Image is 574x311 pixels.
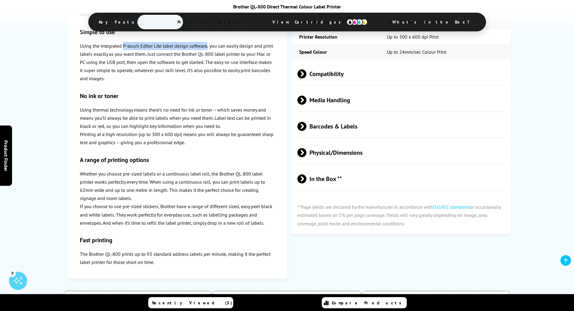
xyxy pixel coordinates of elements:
[297,89,505,111] span: Media Handling
[168,15,257,29] span: Product Details
[297,62,505,85] span: Compatibility
[347,19,368,25] img: cmyk-icon.svg
[76,4,498,10] div: Brother QL-800 Direct Thermal Colour Label Printer
[80,236,275,244] h3: Fast printing
[292,29,379,44] td: Printer Resolution
[80,156,275,164] h3: A range of printing options
[292,44,379,59] td: Speed Colour
[90,15,162,29] span: Key Features
[80,130,275,147] p: Printing at a high resolution (up to 300 x 600 dpi) means you will always be guaranteed sharp tex...
[80,92,275,100] h3: No ink or toner
[80,170,275,203] p: Whether you choose pre-sized labels or a continuous label roll, the Brother QL-800 label printer ...
[297,141,505,164] span: Physical/Dimensions
[80,202,275,227] p: If you choose to use pre-sized stickers, Brother have a range of different sized, easy peel black...
[80,250,275,266] p: The Brother QL-800 prints up to 93 standard address labels per minute, making it the perfect labe...
[148,297,233,308] a: Recently Viewed (5)
[297,167,505,190] span: In the Box **
[3,140,9,171] span: Product Finder
[332,300,405,306] span: Compare Products
[152,300,232,306] span: Recently Viewed (5)
[322,297,407,308] a: Compare Products
[291,197,511,234] p: **Page yields are declared by the manufacturer in accordance with or occasionally estimated based...
[379,44,511,59] td: Up to 24mm/sec Colour Print
[433,204,470,210] a: ISO/IEC standards
[263,14,377,30] span: View Cartridges
[80,106,275,131] p: Using thermal technology means there’s no need for ink or toner – which saves money and means you...
[297,115,505,138] span: Barcodes & Labels
[383,15,485,29] span: What’s in the Box?
[379,29,511,44] td: Up to 300 x 600 dpi Print
[80,42,275,83] p: Using the integrated P-touch Editor Lite label design software, you can easily design and print l...
[9,270,16,276] div: 3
